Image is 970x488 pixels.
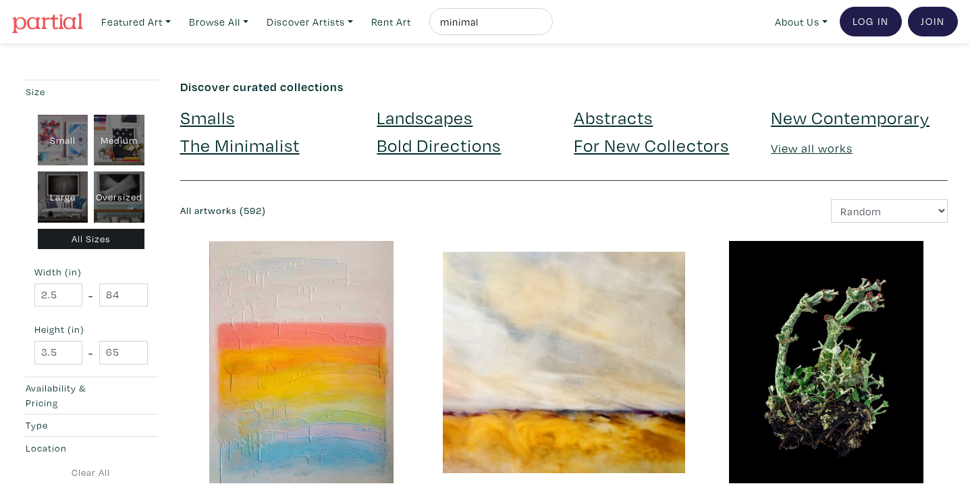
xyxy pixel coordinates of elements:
div: Medium [94,115,144,166]
button: Type [22,414,160,437]
a: Clear All [22,465,160,480]
button: Location [22,437,160,459]
a: Join [908,7,958,36]
div: Small [38,115,88,166]
span: - [88,286,93,304]
a: Bold Directions [377,133,501,157]
div: Size [26,84,119,99]
a: Abstracts [574,105,653,129]
a: About Us [769,8,834,36]
div: Oversized [94,171,144,223]
a: Featured Art [95,8,177,36]
input: Search [439,13,540,30]
div: Type [26,418,119,433]
button: Size [22,80,160,103]
a: The Minimalist [180,133,300,157]
div: Location [26,441,119,456]
button: Availability & Pricing [22,377,160,414]
a: For New Collectors [574,133,729,157]
a: Rent Art [365,8,417,36]
div: Availability & Pricing [26,381,119,410]
a: Discover Artists [261,8,359,36]
a: Log In [840,7,902,36]
h6: Discover curated collections [180,80,948,94]
div: Large [38,171,88,223]
small: Height (in) [34,325,148,334]
small: Width (in) [34,267,148,277]
a: Browse All [183,8,254,36]
a: View all works [771,140,853,156]
a: Landscapes [377,105,473,129]
a: New Contemporary [771,105,929,129]
span: - [88,344,93,362]
h6: All artworks (592) [180,205,554,217]
a: Smalls [180,105,235,129]
div: All Sizes [38,229,145,250]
